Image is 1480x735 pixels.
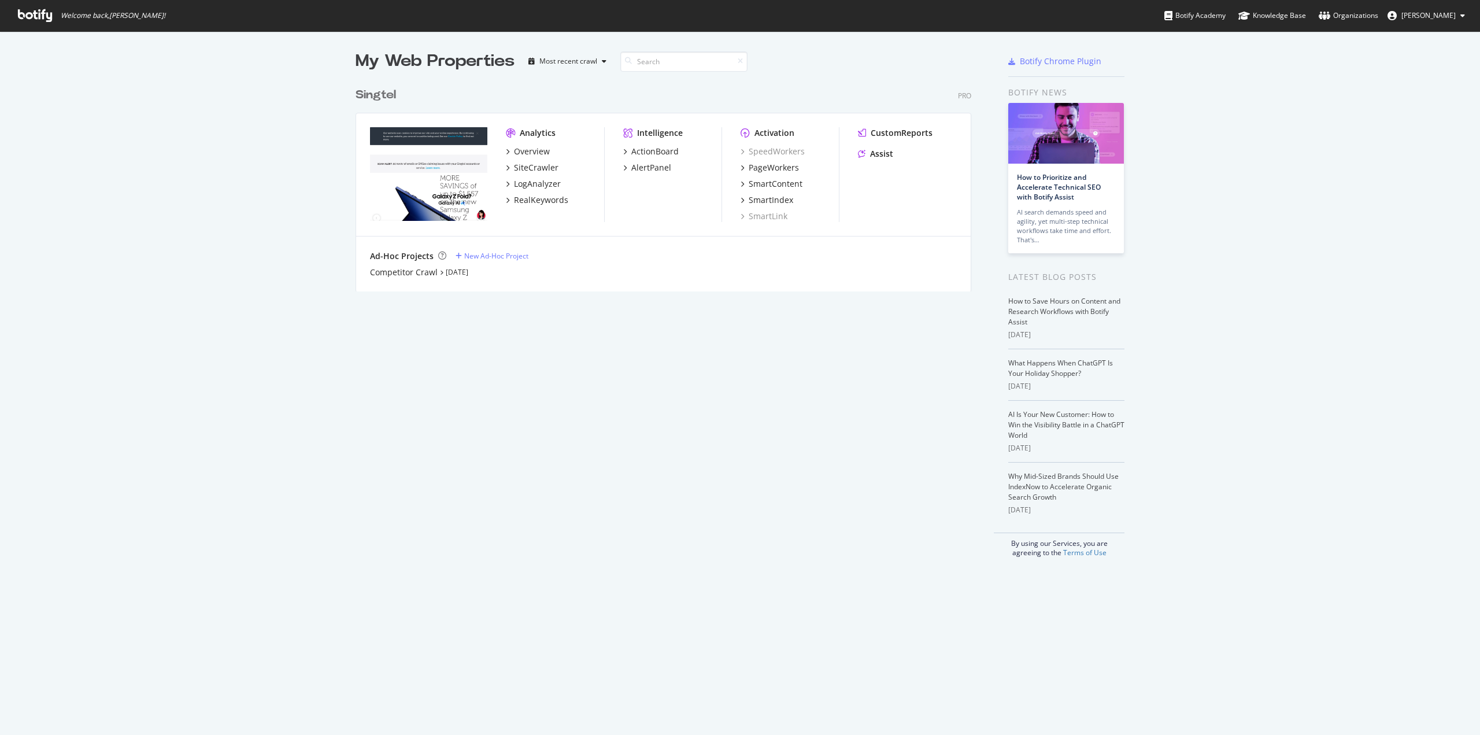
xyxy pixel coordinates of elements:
[620,51,748,72] input: Search
[741,194,793,206] a: SmartIndex
[446,267,468,277] a: [DATE]
[1401,10,1456,20] span: Keng Leong
[741,162,799,173] a: PageWorkers
[514,162,558,173] div: SiteCrawler
[356,87,401,104] a: Singtel
[741,210,787,222] a: SmartLink
[623,146,679,157] a: ActionBoard
[464,251,528,261] div: New Ad-Hoc Project
[871,127,933,139] div: CustomReports
[506,146,550,157] a: Overview
[754,127,794,139] div: Activation
[514,178,561,190] div: LogAnalyzer
[370,127,487,221] img: singtel.com
[870,148,893,160] div: Assist
[356,87,396,104] div: Singtel
[514,194,568,206] div: RealKeywords
[1008,56,1101,67] a: Botify Chrome Plugin
[958,91,971,101] div: Pro
[1378,6,1474,25] button: [PERSON_NAME]
[1020,56,1101,67] div: Botify Chrome Plugin
[1319,10,1378,21] div: Organizations
[741,146,805,157] a: SpeedWorkers
[1017,172,1101,202] a: How to Prioritize and Accelerate Technical SEO with Botify Assist
[370,267,438,278] a: Competitor Crawl
[631,146,679,157] div: ActionBoard
[1238,10,1306,21] div: Knowledge Base
[524,52,611,71] button: Most recent crawl
[1063,548,1107,557] a: Terms of Use
[1008,443,1124,453] div: [DATE]
[1008,505,1124,515] div: [DATE]
[1008,471,1119,502] a: Why Mid-Sized Brands Should Use IndexNow to Accelerate Organic Search Growth
[520,127,556,139] div: Analytics
[1017,208,1115,245] div: AI search demands speed and agility, yet multi-step technical workflows take time and effort. Tha...
[370,250,434,262] div: Ad-Hoc Projects
[741,178,802,190] a: SmartContent
[1008,358,1113,378] a: What Happens When ChatGPT Is Your Holiday Shopper?
[631,162,671,173] div: AlertPanel
[356,50,515,73] div: My Web Properties
[994,533,1124,557] div: By using our Services, you are agreeing to the
[539,58,597,65] div: Most recent crawl
[506,162,558,173] a: SiteCrawler
[1008,103,1124,164] img: How to Prioritize and Accelerate Technical SEO with Botify Assist
[1164,10,1226,21] div: Botify Academy
[61,11,165,20] span: Welcome back, [PERSON_NAME] !
[858,127,933,139] a: CustomReports
[456,251,528,261] a: New Ad-Hoc Project
[637,127,683,139] div: Intelligence
[858,148,893,160] a: Assist
[749,194,793,206] div: SmartIndex
[623,162,671,173] a: AlertPanel
[356,73,980,291] div: grid
[506,178,561,190] a: LogAnalyzer
[749,178,802,190] div: SmartContent
[1008,409,1124,440] a: AI Is Your New Customer: How to Win the Visibility Battle in a ChatGPT World
[749,162,799,173] div: PageWorkers
[1008,330,1124,340] div: [DATE]
[1008,271,1124,283] div: Latest Blog Posts
[1008,86,1124,99] div: Botify news
[1008,296,1120,327] a: How to Save Hours on Content and Research Workflows with Botify Assist
[514,146,550,157] div: Overview
[506,194,568,206] a: RealKeywords
[1008,381,1124,391] div: [DATE]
